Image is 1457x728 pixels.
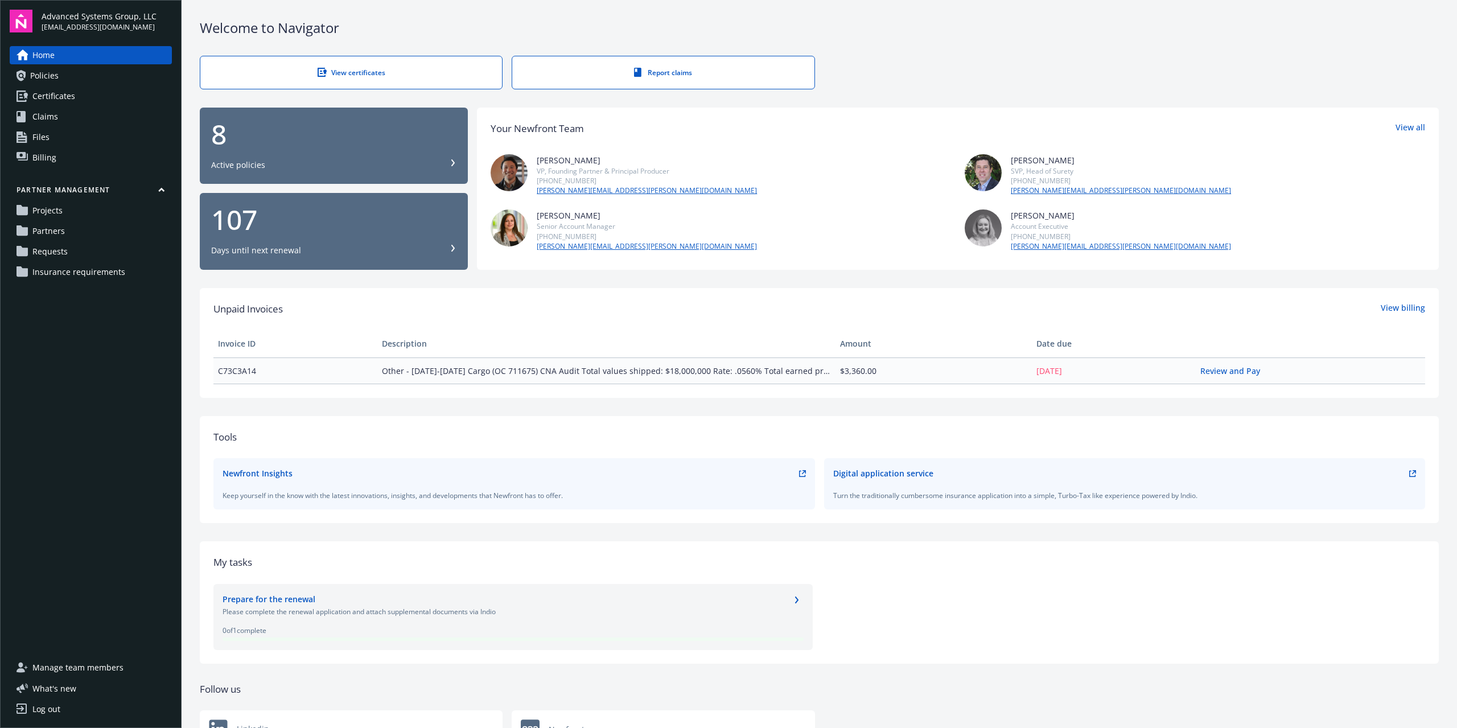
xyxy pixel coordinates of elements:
a: Review and Pay [1200,365,1269,376]
div: Digital application service [833,467,933,479]
div: Senior Account Manager [537,221,757,231]
a: [PERSON_NAME][EMAIL_ADDRESS][PERSON_NAME][DOMAIN_NAME] [1011,186,1231,196]
span: [EMAIL_ADDRESS][DOMAIN_NAME] [42,22,157,32]
div: Welcome to Navigator [200,18,1439,38]
div: Newfront Insights [223,467,293,479]
div: [PERSON_NAME] [537,209,757,221]
span: Partners [32,222,65,240]
th: Amount [835,330,1032,357]
th: Invoice ID [213,330,377,357]
span: Home [32,46,55,64]
a: Certificates [10,87,172,105]
a: Billing [10,149,172,167]
img: photo [491,154,528,191]
div: [PHONE_NUMBER] [537,176,757,186]
div: Days until next renewal [211,245,301,256]
button: 107Days until next renewal [200,193,468,270]
div: 107 [211,206,456,233]
span: Advanced Systems Group, LLC [42,10,157,22]
div: Active policies [211,159,265,171]
div: SVP, Head of Surety [1011,166,1231,176]
div: [PERSON_NAME] [1011,154,1231,166]
th: Date due [1032,330,1196,357]
td: $3,360.00 [835,357,1032,384]
button: What's new [10,682,94,694]
span: Projects [32,201,63,220]
span: Other - [DATE]-[DATE] Cargo (OC 711675) CNA Audit Total values shipped: $18,000,000 Rate: .0560% ... [382,365,832,377]
button: Partner management [10,185,172,199]
div: Account Executive [1011,221,1231,231]
span: Certificates [32,87,75,105]
span: Unpaid Invoices [213,302,283,316]
div: [PHONE_NUMBER] [1011,176,1231,186]
div: Report claims [535,68,791,77]
div: [PHONE_NUMBER] [537,232,757,241]
a: Policies [10,67,172,85]
span: Claims [32,108,58,126]
div: Your Newfront Team [491,121,584,136]
div: VP, Founding Partner & Principal Producer [537,166,757,176]
th: Description [377,330,836,357]
div: [PERSON_NAME] [1011,209,1231,221]
td: C73C3A14 [213,357,377,384]
button: Advanced Systems Group, LLC[EMAIL_ADDRESS][DOMAIN_NAME] [42,10,172,32]
div: My tasks [213,555,1425,570]
a: [PERSON_NAME][EMAIL_ADDRESS][PERSON_NAME][DOMAIN_NAME] [537,241,757,252]
a: [PERSON_NAME][EMAIL_ADDRESS][PERSON_NAME][DOMAIN_NAME] [537,186,757,196]
span: Requests [32,242,68,261]
div: Turn the traditionally cumbersome insurance application into a simple, Turbo-Tax like experience ... [833,491,1417,500]
span: Billing [32,149,56,167]
span: Insurance requirements [32,263,125,281]
a: Requests [10,242,172,261]
a: Insurance requirements [10,263,172,281]
div: [PERSON_NAME] [537,154,757,166]
a: chevronRight [790,593,804,607]
span: Policies [30,67,59,85]
span: What ' s new [32,682,76,694]
a: Projects [10,201,172,220]
a: View billing [1381,302,1425,316]
img: photo [965,209,1002,246]
div: Keep yourself in the know with the latest innovations, insights, and developments that Newfront h... [223,491,806,500]
a: Report claims [512,56,814,89]
a: Partners [10,222,172,240]
div: View certificates [223,68,479,77]
a: [PERSON_NAME][EMAIL_ADDRESS][PERSON_NAME][DOMAIN_NAME] [1011,241,1231,252]
a: Home [10,46,172,64]
div: 8 [211,121,456,148]
div: Prepare for the renewal [223,593,315,607]
span: Files [32,128,50,146]
a: Claims [10,108,172,126]
button: 8Active policies [200,108,468,184]
img: photo [491,209,528,246]
div: Follow us [200,682,1439,697]
div: Log out [32,700,60,718]
td: [DATE] [1032,357,1196,384]
a: Files [10,128,172,146]
img: navigator-logo.svg [10,10,32,32]
a: View all [1396,121,1425,136]
div: 0 of 1 complete [223,626,804,635]
div: Tools [213,430,1425,445]
a: View certificates [200,56,503,89]
span: Manage team members [32,659,124,677]
div: [PHONE_NUMBER] [1011,232,1231,241]
a: Manage team members [10,659,172,677]
div: Please complete the renewal application and attach supplemental documents via Indio [223,607,804,616]
img: photo [965,154,1002,191]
